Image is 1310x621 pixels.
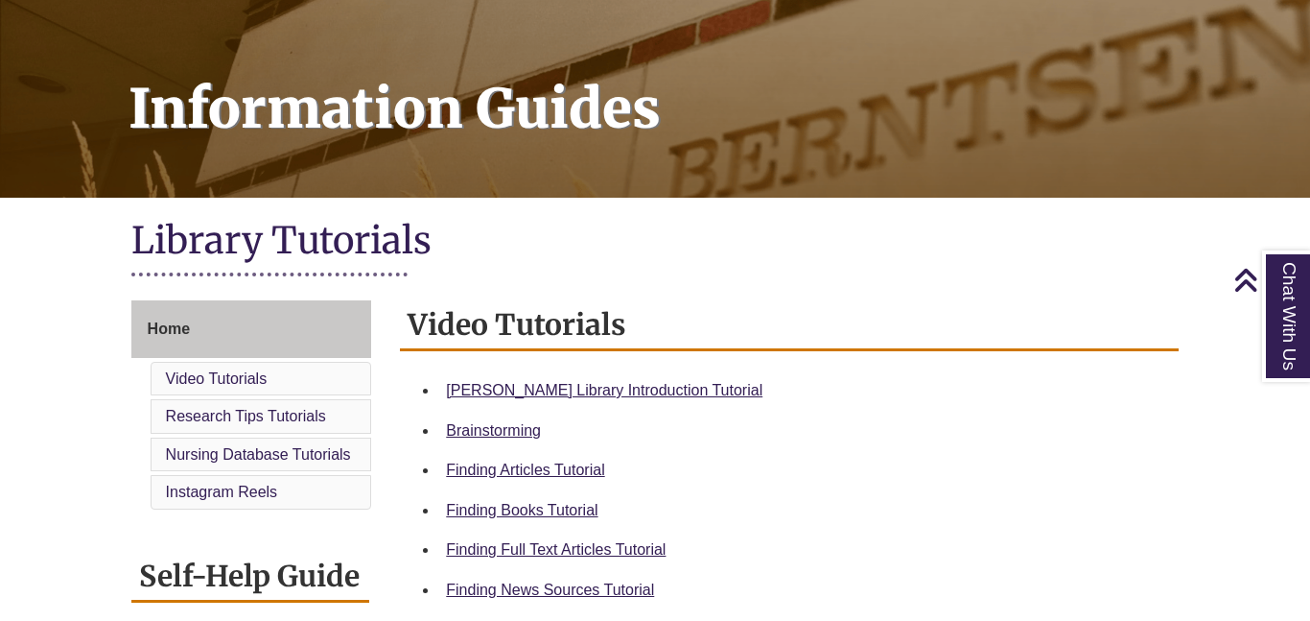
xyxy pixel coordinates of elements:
h2: Self-Help Guide [131,552,370,603]
a: Home [131,300,372,358]
a: Finding News Sources Tutorial [446,582,654,598]
a: Back to Top [1233,267,1305,293]
a: Finding Books Tutorial [446,502,597,518]
a: Brainstorming [446,422,541,439]
a: Research Tips Tutorials [166,408,326,424]
a: [PERSON_NAME] Library Introduction Tutorial [446,382,762,398]
h2: Video Tutorials [400,300,1179,351]
a: Nursing Database Tutorials [166,446,351,463]
h1: Library Tutorials [131,217,1180,268]
span: Home [148,321,190,337]
a: Finding Full Text Articles Tutorial [446,541,666,558]
div: Guide Page Menu [131,300,372,514]
a: Video Tutorials [166,370,268,387]
a: Finding Articles Tutorial [446,462,604,478]
a: Instagram Reels [166,484,278,500]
